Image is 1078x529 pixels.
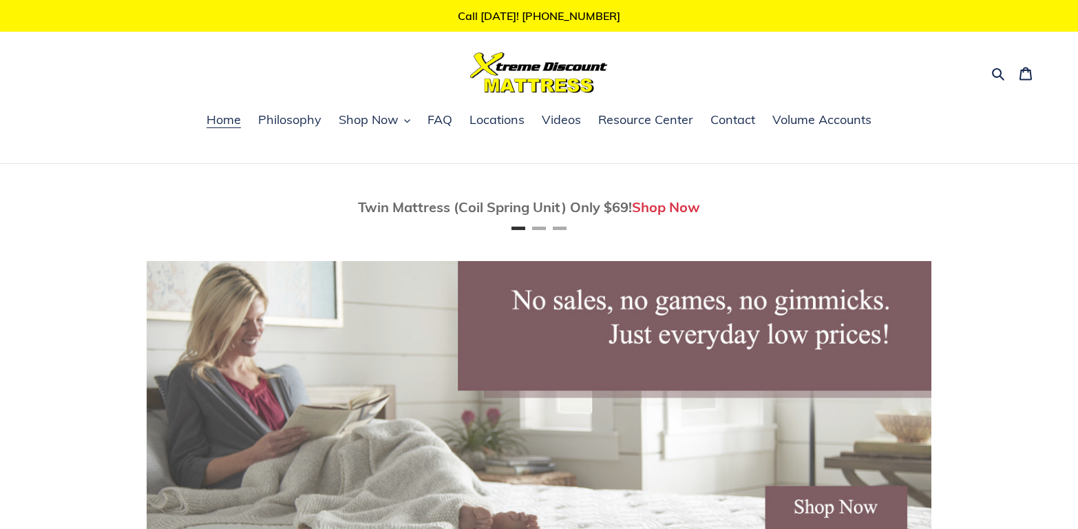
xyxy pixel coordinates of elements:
span: Twin Mattress (Coil Spring Unit) Only $69! [358,198,632,216]
a: Videos [535,110,588,131]
span: Shop Now [339,112,399,128]
button: Page 1 [511,227,525,230]
a: Home [200,110,248,131]
span: Home [207,112,241,128]
a: FAQ [421,110,459,131]
a: Resource Center [591,110,700,131]
a: Volume Accounts [765,110,878,131]
span: Contact [710,112,755,128]
span: FAQ [427,112,452,128]
button: Shop Now [332,110,417,131]
button: Page 3 [553,227,567,230]
span: Locations [469,112,525,128]
span: Resource Center [598,112,693,128]
a: Philosophy [251,110,328,131]
span: Videos [542,112,581,128]
button: Page 2 [532,227,546,230]
a: Shop Now [632,198,700,216]
a: Locations [463,110,531,131]
span: Volume Accounts [772,112,871,128]
span: Philosophy [258,112,321,128]
img: Xtreme Discount Mattress [470,52,608,93]
a: Contact [704,110,762,131]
